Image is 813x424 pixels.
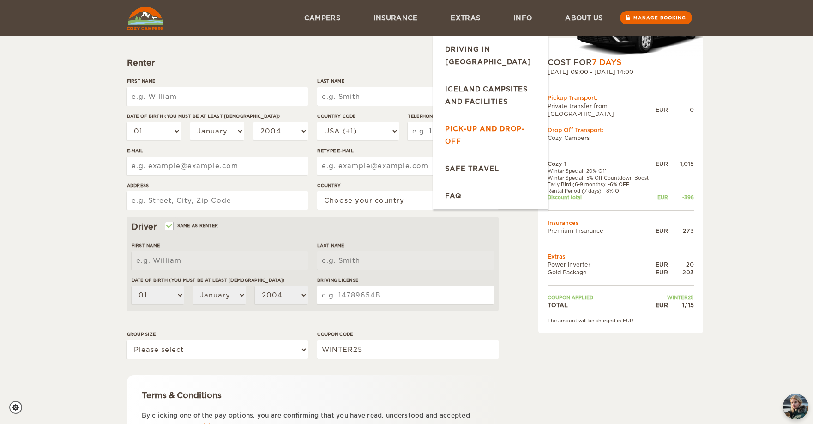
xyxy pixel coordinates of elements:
[127,331,308,338] label: Group size
[548,68,694,76] div: [DATE] 09:00 - [DATE] 14:00
[548,219,694,227] td: Insurances
[317,113,398,120] label: Country Code
[127,57,499,68] div: Renter
[668,160,694,168] div: 1,015
[620,11,692,24] a: Manage booking
[127,191,308,210] input: e.g. Street, City, Zip Code
[317,147,498,154] label: Retype E-mail
[127,147,308,154] label: E-mail
[548,188,654,194] td: Rental Period (7 days): -8% OFF
[433,36,548,75] a: Driving in [GEOGRAPHIC_DATA]
[668,260,694,268] div: 20
[548,268,654,276] td: Gold Package
[127,113,308,120] label: Date of birth (You must be at least [DEMOGRAPHIC_DATA])
[783,394,808,419] button: chat-button
[548,102,656,118] td: Private transfer from [GEOGRAPHIC_DATA]
[127,7,163,30] img: Cozy Campers
[548,253,694,260] td: Extras
[408,113,498,120] label: Telephone
[433,182,548,209] a: FAQ
[548,168,654,174] td: Winter Special -20% Off
[548,134,694,142] td: Cozy Campers
[132,242,308,249] label: First Name
[132,221,494,232] div: Driver
[548,301,654,309] td: TOTAL
[783,394,808,419] img: Freyja at Cozy Campers
[668,268,694,276] div: 203
[653,160,668,168] div: EUR
[653,227,668,235] div: EUR
[317,87,498,106] input: e.g. Smith
[132,251,308,270] input: e.g. William
[548,260,654,268] td: Power inverter
[548,126,694,134] div: Drop Off Transport:
[548,294,654,301] td: Coupon applied
[653,260,668,268] div: EUR
[653,268,668,276] div: EUR
[142,390,484,401] div: Terms & Conditions
[668,194,694,200] div: -396
[656,106,668,114] div: EUR
[548,194,654,200] td: Discount total
[653,301,668,309] div: EUR
[653,294,693,301] td: WINTER25
[317,157,498,175] input: e.g. example@example.com
[127,78,308,85] label: First Name
[317,182,498,189] label: Country
[668,106,694,114] div: 0
[9,401,28,414] a: Cookie settings
[317,277,494,284] label: Driving License
[548,227,654,235] td: Premium Insurance
[433,155,548,182] a: Safe Travel
[132,277,308,284] label: Date of birth (You must be at least [DEMOGRAPHIC_DATA])
[653,194,668,200] div: EUR
[592,58,621,67] span: 7 Days
[317,78,498,85] label: Last Name
[127,182,308,189] label: Address
[127,157,308,175] input: e.g. example@example.com
[408,122,498,140] input: e.g. 1 234 567 890
[668,227,694,235] div: 273
[548,317,694,324] div: The amount will be charged in EUR
[317,242,494,249] label: Last Name
[548,94,694,102] div: Pickup Transport:
[317,286,494,304] input: e.g. 14789654B
[548,181,654,188] td: Early Bird (6-9 months): -6% OFF
[433,75,548,115] a: Iceland Campsites and Facilities
[668,301,694,309] div: 1,115
[166,221,218,230] label: Same as renter
[433,115,548,155] a: Pick-up and drop-off
[127,87,308,106] input: e.g. William
[548,57,694,68] div: COST FOR
[548,160,654,168] td: Cozy 1
[317,251,494,270] input: e.g. Smith
[548,175,654,181] td: Winter Special -5% Off Countdown Boost
[166,224,172,230] input: Same as renter
[317,331,498,338] label: Coupon code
